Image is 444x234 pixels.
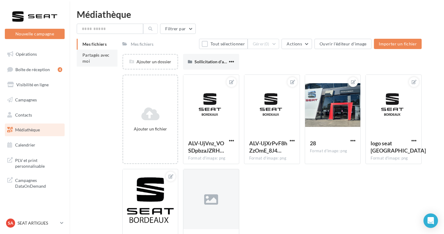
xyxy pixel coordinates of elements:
button: Tout sélectionner [199,39,247,49]
span: Importer un fichier [379,41,417,46]
span: Sollicitation d'avis [195,59,229,64]
a: Médiathèque [4,124,66,136]
span: PLV et print personnalisable [15,156,62,169]
p: SEAT ARTIGUES [18,220,58,226]
span: logo seat bordeaux [371,140,426,154]
div: Ajouter un dossier [123,59,177,65]
span: Médiathèque [15,127,40,132]
a: Contacts [4,109,66,121]
span: Visibilité en ligne [16,82,49,87]
button: Nouvelle campagne [5,29,65,39]
span: Partagés avec moi [82,52,110,64]
a: PLV et print personnalisable [4,154,66,172]
button: Actions [282,39,312,49]
span: Calendrier [15,142,35,147]
div: Open Intercom Messenger [423,213,438,228]
div: Format d'image: png [249,156,295,161]
a: Calendrier [4,139,66,151]
div: Format d'image: png [310,148,356,154]
span: ALV-UjXrPvF8hZzOmE_8J4YTiNGY9pKyJz8UImCc8N71Wp7kGYpZDY2S [249,140,287,154]
span: SA [8,220,13,226]
div: Médiathèque [77,10,437,19]
a: Campagnes [4,94,66,106]
span: Contacts [15,112,32,117]
span: Campagnes [15,97,37,102]
div: Ajouter un fichier [126,126,175,132]
span: Actions [287,41,302,46]
span: 28 [310,140,316,147]
button: Ouvrir l'éditeur d'image [314,39,372,49]
a: Campagnes DataOnDemand [4,174,66,192]
span: Mes fichiers [82,41,107,47]
a: Visibilité en ligne [4,78,66,91]
span: Opérations [16,51,37,57]
span: Campagnes DataOnDemand [15,176,62,189]
a: Boîte de réception4 [4,63,66,76]
button: Gérer(0) [248,39,279,49]
span: ALV-UjVnz_VOSDpbzaJZRHZct0IpDNcCnp42-4Iqpsb-IZv7cNILqmXr [188,140,224,154]
span: (0) [264,41,269,46]
div: Mes fichiers [131,41,153,47]
div: 4 [58,67,62,72]
div: Format d'image: png [371,156,416,161]
button: Filtrer par [160,24,196,34]
a: SA SEAT ARTIGUES [5,217,65,229]
button: Importer un fichier [374,39,422,49]
a: Opérations [4,48,66,61]
div: Format d'image: png [188,156,234,161]
span: Boîte de réception [15,67,50,72]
